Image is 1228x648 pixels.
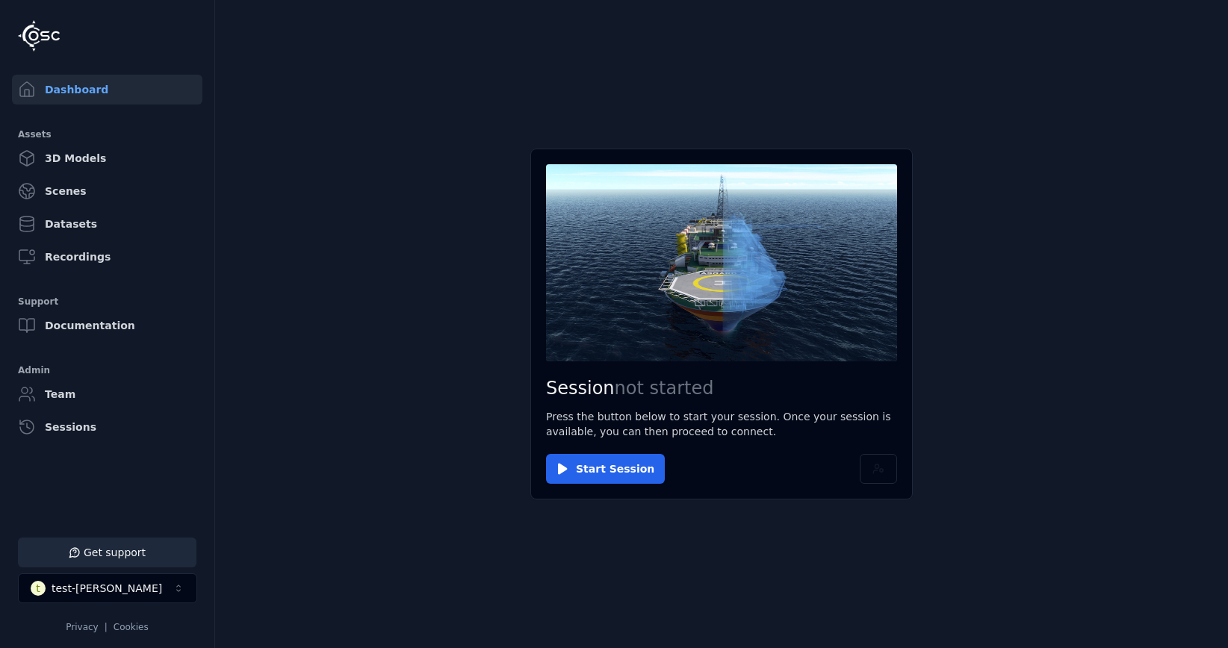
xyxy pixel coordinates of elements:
[12,412,202,442] a: Sessions
[18,20,60,52] img: Logo
[12,242,202,272] a: Recordings
[18,573,197,603] button: Select a workspace
[615,378,714,399] span: not started
[66,622,98,632] a: Privacy
[114,622,149,632] a: Cookies
[18,361,196,379] div: Admin
[105,622,108,632] span: |
[12,379,202,409] a: Team
[31,581,46,596] div: t
[52,581,162,596] div: test-[PERSON_NAME]
[546,376,897,400] h2: Session
[12,75,202,105] a: Dashboard
[18,538,196,567] button: Get support
[12,209,202,239] a: Datasets
[12,311,202,340] a: Documentation
[546,454,665,484] button: Start Session
[18,125,196,143] div: Assets
[18,293,196,311] div: Support
[546,409,897,439] p: Press the button below to start your session. Once your session is available, you can then procee...
[12,143,202,173] a: 3D Models
[12,176,202,206] a: Scenes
